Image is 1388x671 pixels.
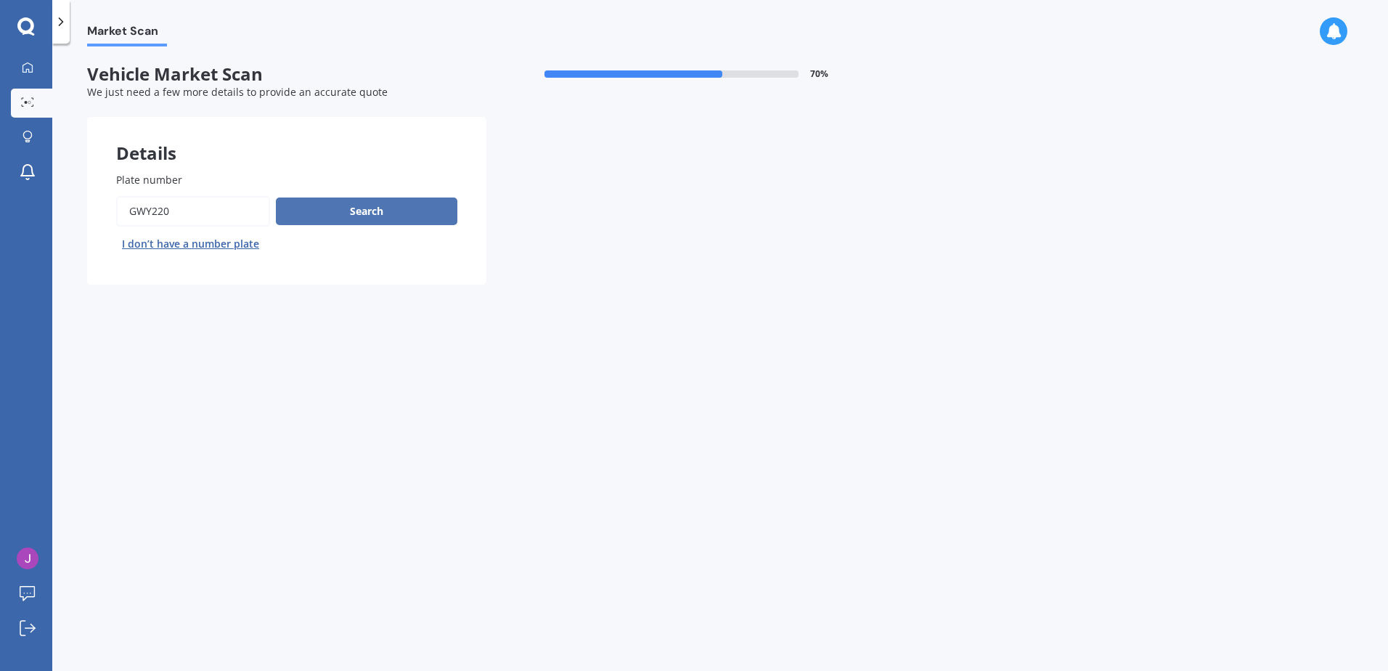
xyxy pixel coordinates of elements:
[810,69,828,79] span: 70 %
[116,196,270,227] input: Enter plate number
[87,64,486,85] span: Vehicle Market Scan
[116,173,182,187] span: Plate number
[116,232,265,256] button: I don’t have a number plate
[87,24,167,44] span: Market Scan
[87,117,486,160] div: Details
[87,85,388,99] span: We just need a few more details to provide an accurate quote
[17,548,38,569] img: ACg8ocLGdgbBN06mDnSFYXNvbyY-S2iC9tXmcdZZqGYD13MPBDggRA=s96-c
[276,198,457,225] button: Search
